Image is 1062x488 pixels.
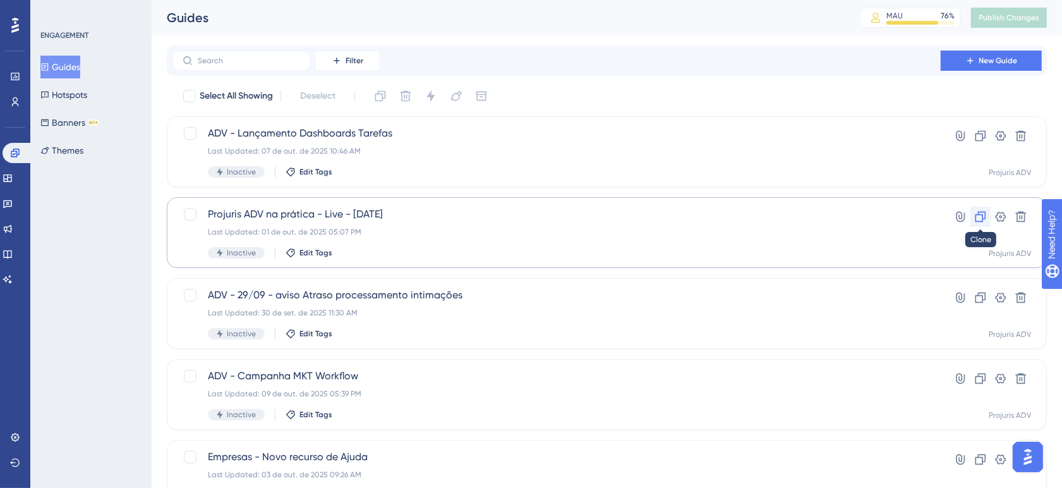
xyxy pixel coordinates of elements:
[989,410,1031,420] div: Projuris ADV
[941,51,1042,71] button: New Guide
[299,167,332,177] span: Edit Tags
[346,56,363,66] span: Filter
[200,88,273,104] span: Select All Showing
[208,146,905,156] div: Last Updated: 07 de out. de 2025 10:46 AM
[208,308,905,318] div: Last Updated: 30 de set. de 2025 11:30 AM
[971,8,1047,28] button: Publish Changes
[941,11,955,21] div: 76 %
[40,83,87,106] button: Hotspots
[299,248,332,258] span: Edit Tags
[289,85,347,107] button: Deselect
[208,126,905,141] span: ADV - Lançamento Dashboards Tarefas
[286,329,332,339] button: Edit Tags
[227,329,256,339] span: Inactive
[208,227,905,237] div: Last Updated: 01 de out. de 2025 05:07 PM
[316,51,379,71] button: Filter
[208,389,905,399] div: Last Updated: 09 de out. de 2025 05:39 PM
[40,30,88,40] div: ENGAGEMENT
[286,167,332,177] button: Edit Tags
[1009,438,1047,476] iframe: UserGuiding AI Assistant Launcher
[208,470,905,480] div: Last Updated: 03 de out. de 2025 09:26 AM
[40,56,80,78] button: Guides
[979,56,1018,66] span: New Guide
[208,288,905,303] span: ADV - 29/09 - aviso Atraso processamento intimações
[227,167,256,177] span: Inactive
[208,369,905,384] span: ADV - Campanha MKT Workflow
[88,119,99,126] div: BETA
[886,11,903,21] div: MAU
[286,248,332,258] button: Edit Tags
[989,329,1031,339] div: Projuris ADV
[989,248,1031,259] div: Projuris ADV
[300,88,335,104] span: Deselect
[979,13,1039,23] span: Publish Changes
[208,449,905,465] span: Empresas - Novo recurso de Ajuda
[198,56,300,65] input: Search
[227,248,256,258] span: Inactive
[167,9,828,27] div: Guides
[30,3,79,18] span: Need Help?
[40,139,83,162] button: Themes
[40,111,99,134] button: BannersBETA
[208,207,905,222] span: Projuris ADV na prática - Live - [DATE]
[227,410,256,420] span: Inactive
[989,168,1031,178] div: Projuris ADV
[299,410,332,420] span: Edit Tags
[286,410,332,420] button: Edit Tags
[299,329,332,339] span: Edit Tags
